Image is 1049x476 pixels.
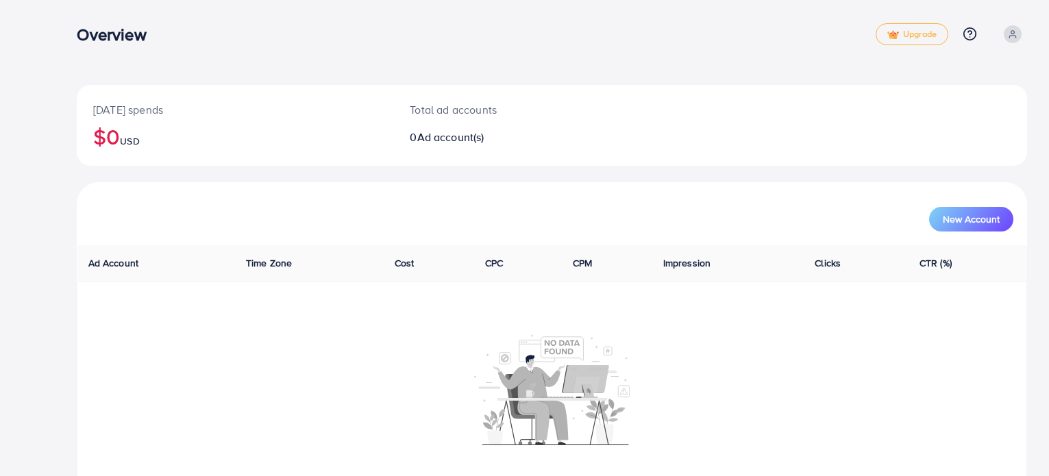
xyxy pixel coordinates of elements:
[120,134,139,148] span: USD
[77,25,157,45] h3: Overview
[663,256,711,270] span: Impression
[485,256,503,270] span: CPC
[887,30,899,40] img: tick
[474,333,630,445] img: No account
[920,256,952,270] span: CTR (%)
[410,101,615,118] p: Total ad accounts
[876,23,948,45] a: tickUpgrade
[93,101,377,118] p: [DATE] spends
[815,256,841,270] span: Clicks
[573,256,592,270] span: CPM
[246,256,292,270] span: Time Zone
[395,256,415,270] span: Cost
[887,29,937,40] span: Upgrade
[417,129,484,145] span: Ad account(s)
[410,131,615,144] h2: 0
[929,207,1013,231] button: New Account
[93,123,377,149] h2: $0
[943,214,1000,224] span: New Account
[88,256,139,270] span: Ad Account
